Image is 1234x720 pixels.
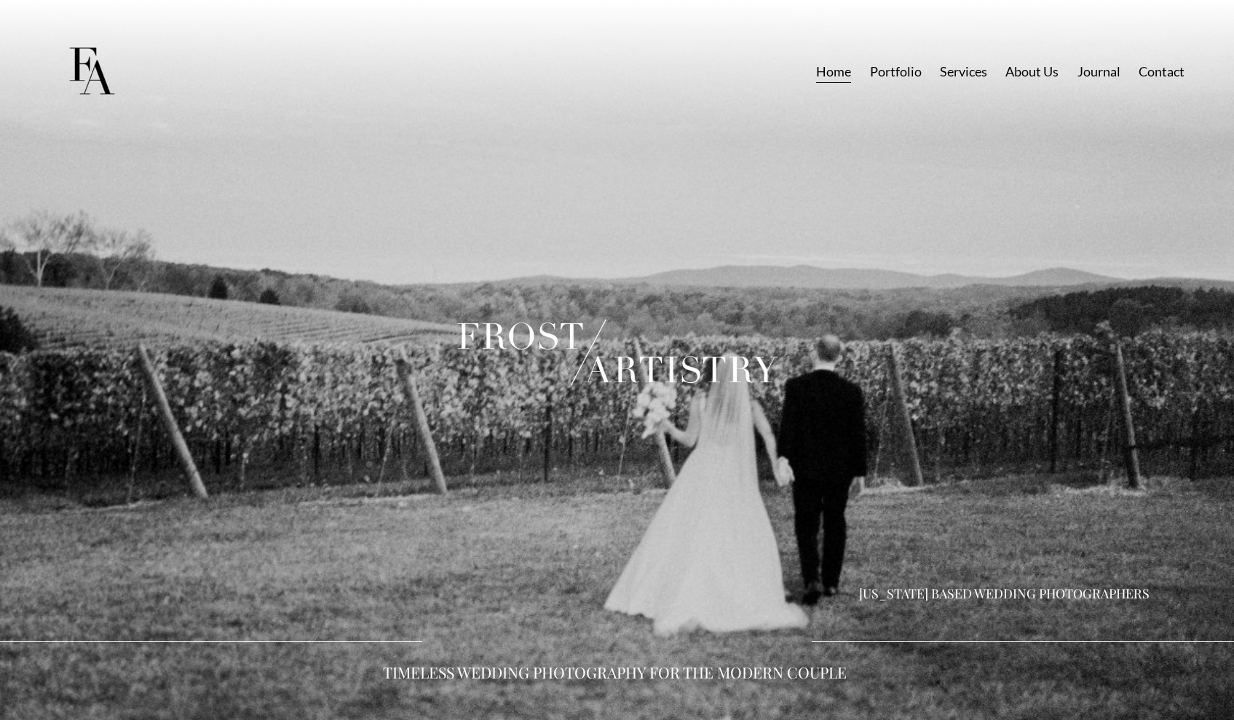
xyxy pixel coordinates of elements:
[816,58,851,84] a: Home
[859,587,1150,600] h1: [US_STATE] BASED WEDDING PHOTOGRAPHERS
[870,58,922,84] a: Portfolio
[50,30,133,114] img: Frost Artistry
[383,665,847,680] h3: TIMELESS WEDDING PHOTOGRAPHY FOR THE MODERN COUPLE
[1005,58,1059,84] a: About Us
[1077,58,1120,84] a: Journal
[940,58,987,84] a: Services
[1139,58,1184,84] a: Contact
